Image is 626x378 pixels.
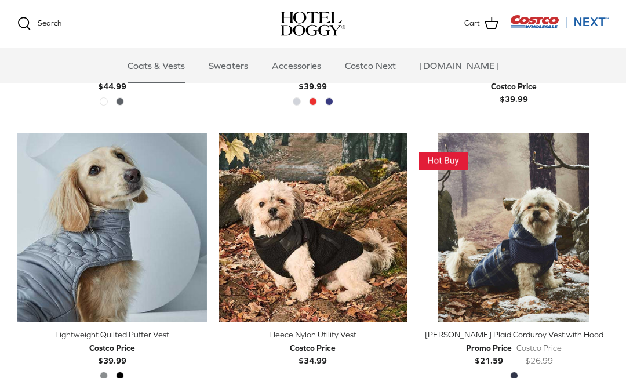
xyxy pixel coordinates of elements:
a: Visit Costco Next [510,22,609,31]
a: Melton Plaid Corduroy Vest with Hood [419,133,609,323]
a: Fleece Nylon Utility Vest [219,133,408,323]
div: Costco Price [516,341,562,354]
a: hoteldoggy.com hoteldoggycom [281,12,345,36]
b: $39.99 [89,341,135,365]
a: Fleece Nylon Utility Vest Costco Price$34.99 [219,328,408,367]
a: Costco Next [334,48,406,83]
div: [PERSON_NAME] Plaid Corduroy Vest with Hood [419,328,609,341]
a: Coats & Vests [117,48,195,83]
a: [DOMAIN_NAME] [409,48,509,83]
div: Costco Price [491,80,537,93]
a: Search [17,17,61,31]
a: Cart [464,16,498,31]
div: Fleece Nylon Utility Vest [219,328,408,341]
img: Costco Next [510,14,609,29]
div: Costco Price [89,341,135,354]
span: Search [38,19,61,27]
a: Lightweight Quilted Puffer Vest Costco Price$39.99 [17,328,207,367]
img: This Item Is A Hot Buy! Get it While the Deal is Good! [419,152,468,170]
a: Lightweight Quilted Puffer Vest [17,133,207,323]
a: Accessories [261,48,332,83]
b: $21.59 [466,341,512,365]
img: hoteldoggycom [281,12,345,36]
a: [PERSON_NAME] Plaid Corduroy Vest with Hood Promo Price$21.59 Costco Price$26.99 [419,328,609,367]
b: $34.99 [290,341,336,365]
div: Costco Price [290,341,336,354]
s: $26.99 [525,356,553,365]
b: $39.99 [491,80,537,104]
a: Sweaters [198,48,259,83]
div: Lightweight Quilted Puffer Vest [17,328,207,341]
span: Cart [464,17,480,30]
div: Promo Price [466,341,512,354]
